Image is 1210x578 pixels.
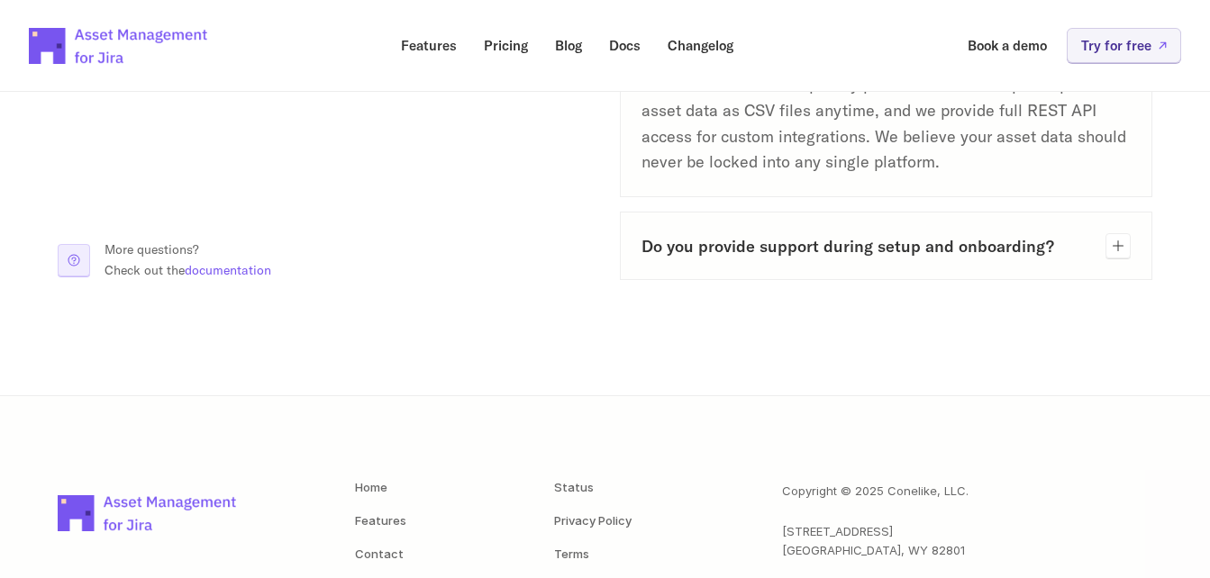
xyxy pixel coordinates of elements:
p: Pricing [484,39,528,52]
a: Pricing [471,28,541,63]
p: Docs [609,39,641,52]
a: Features [388,28,469,63]
a: Terms [554,546,589,561]
a: Book a demo [955,28,1060,63]
a: Changelog [655,28,746,63]
a: Features [355,513,406,528]
p: Changelog [668,39,733,52]
a: Blog [542,28,595,63]
p: Try for free [1081,39,1151,52]
p: Check out the [105,260,271,280]
h3: Do you provide support during setup and onboarding? [641,235,1092,257]
a: Privacy Policy [554,513,632,528]
a: Docs [596,28,653,63]
span: [GEOGRAPHIC_DATA], WY 82801 [782,543,965,557]
a: Home [355,480,387,494]
p: Features [401,39,457,52]
a: Contact [355,546,404,561]
a: Try for free [1067,28,1181,63]
a: documentation [185,262,271,278]
p: More questions? [105,239,271,259]
a: Status [554,480,594,494]
p: Copyright © 2025 Conelike, LLC. [782,482,969,501]
span: [STREET_ADDRESS] [782,524,893,538]
p: Your data remains completely portable. You can export reports and asset data as CSV files anytime... [641,72,1132,176]
p: Book a demo [968,39,1047,52]
p: Blog [555,39,582,52]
